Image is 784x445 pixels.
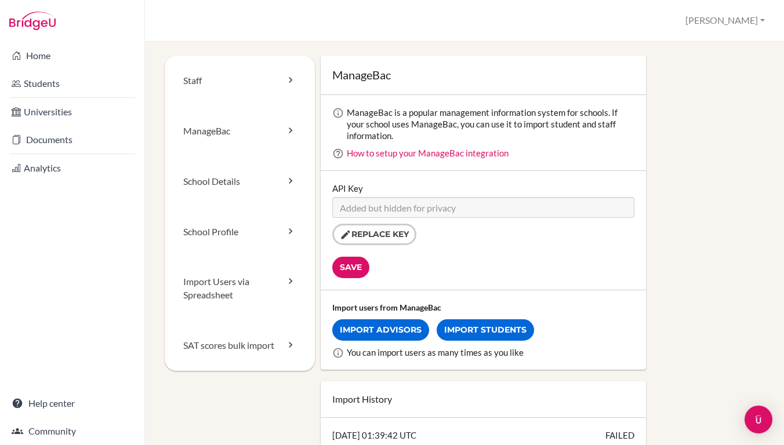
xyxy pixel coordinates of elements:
button: [PERSON_NAME] [680,10,770,31]
img: Bridge-U [9,12,56,30]
div: You can import users as many times as you like [347,346,635,358]
a: Import Students [437,319,534,341]
a: Community [2,420,142,443]
label: API Key [332,183,363,194]
a: School Details [165,156,315,207]
h2: Import History [332,393,635,406]
span: FAILED [605,429,634,441]
a: Analytics [2,156,142,180]
button: Replace key [332,224,416,245]
a: Students [2,72,142,95]
div: Import users from ManageBac [332,302,635,313]
a: Help center [2,392,142,415]
input: Added but hidden for privacy [332,197,635,218]
a: Home [2,44,142,67]
div: ManageBac is a popular management information system for schools. If your school uses ManageBac, ... [347,107,635,141]
div: Open Intercom Messenger [745,406,772,433]
h1: ManageBac [332,67,635,83]
a: Documents [2,128,142,151]
a: Staff [165,56,315,106]
a: How to setup your ManageBac integration [347,148,509,158]
a: ManageBac [165,106,315,156]
a: School Profile [165,207,315,257]
input: Save [332,257,369,278]
a: Universities [2,100,142,123]
a: SAT scores bulk import [165,320,315,371]
a: Import Users via Spreadsheet [165,257,315,320]
a: Import Advisors [332,319,429,341]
